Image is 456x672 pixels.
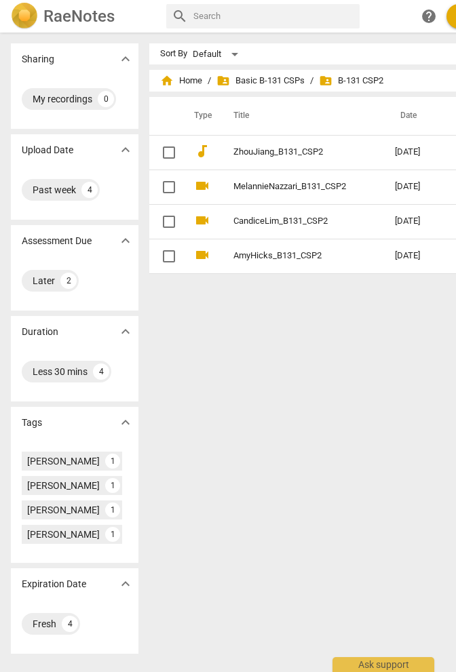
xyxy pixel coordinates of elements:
td: [DATE] [384,170,455,204]
div: [PERSON_NAME] [27,503,100,517]
td: [DATE] [384,204,455,239]
span: expand_more [117,51,134,67]
p: Duration [22,325,58,339]
span: folder_shared [319,74,332,87]
th: Title [217,97,384,135]
span: Basic B-131 CSPs [216,74,305,87]
div: 2 [60,273,77,289]
a: LogoRaeNotes [11,3,155,30]
span: search [172,8,188,24]
div: 1 [105,502,120,517]
div: 0 [98,91,114,107]
span: folder_shared [216,74,230,87]
div: My recordings [33,92,92,106]
p: Expiration Date [22,577,86,591]
div: Fresh [33,617,56,631]
div: Past week [33,183,76,197]
span: videocam [194,212,210,229]
span: / [208,76,211,86]
button: Show more [115,321,136,342]
th: Date [384,97,455,135]
p: Assessment Due [22,234,92,248]
div: Sort By [160,49,187,59]
span: home [160,74,174,87]
span: videocam [194,247,210,263]
span: B-131 CSP2 [319,74,383,87]
span: expand_more [117,576,134,592]
span: expand_more [117,233,134,249]
div: 4 [93,363,109,380]
th: Type [183,97,217,135]
div: 1 [105,527,120,542]
p: Tags [22,416,42,430]
div: Default [193,43,243,65]
div: 4 [81,182,98,198]
a: Help [417,4,441,28]
div: Less 30 mins [33,365,88,378]
span: videocam [194,178,210,194]
button: Show more [115,231,136,251]
button: Show more [115,49,136,69]
td: [DATE] [384,239,455,273]
div: [PERSON_NAME] [27,454,100,468]
div: Later [33,274,55,288]
td: [DATE] [384,135,455,170]
span: audiotrack [194,143,210,159]
p: Upload Date [22,143,73,157]
p: Sharing [22,52,54,66]
a: ZhouJiang_B131_CSP2 [233,147,346,157]
button: Show more [115,412,136,433]
span: expand_more [117,323,134,340]
span: expand_more [117,142,134,158]
img: Logo [11,3,38,30]
span: Home [160,74,202,87]
input: Search [193,5,354,27]
button: Show more [115,574,136,594]
div: 1 [105,454,120,469]
div: [PERSON_NAME] [27,479,100,492]
div: 4 [62,616,78,632]
div: Ask support [332,657,434,672]
a: AmyHicks_B131_CSP2 [233,251,346,261]
span: help [421,8,437,24]
span: / [310,76,313,86]
a: MelannieNazzari_B131_CSP2 [233,182,346,192]
button: Show more [115,140,136,160]
div: [PERSON_NAME] [27,528,100,541]
div: 1 [105,478,120,493]
span: expand_more [117,414,134,431]
h2: RaeNotes [43,7,115,26]
a: CandiceLim_B131_CSP2 [233,216,346,226]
